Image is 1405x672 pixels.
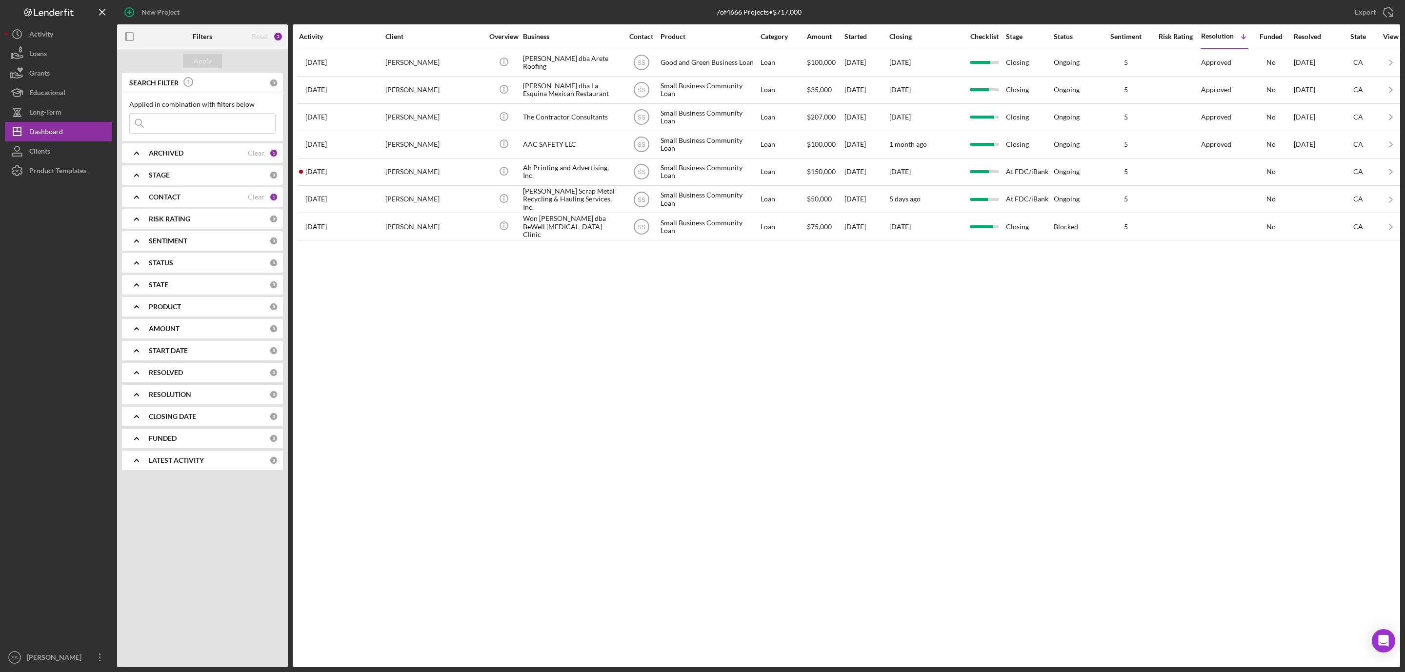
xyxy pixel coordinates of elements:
div: Loan [761,104,806,130]
b: RESOLUTION [149,391,191,398]
div: [DATE] [1294,132,1338,158]
div: $35,000 [807,77,843,103]
div: Approved [1201,86,1231,94]
div: AAC SAFETY LLC [523,132,621,158]
div: [PERSON_NAME] [385,159,483,185]
time: 2025-08-26 00:51 [305,223,327,231]
text: SS [12,655,18,660]
div: 0 [269,456,278,465]
b: PRODUCT [149,303,181,311]
div: [PERSON_NAME] [385,186,483,212]
time: 2025-08-25 22:38 [305,86,327,94]
div: CA [1339,86,1378,94]
div: Small Business Community Loan [661,132,758,158]
div: Risk Rating [1151,33,1200,40]
div: CA [1339,113,1378,121]
div: 0 [269,412,278,421]
div: [PERSON_NAME] dba La Esquina Mexican Restaurant [523,77,621,103]
div: Approved [1201,113,1231,121]
div: 0 [269,171,278,179]
div: 0 [269,258,278,267]
div: Overview [485,33,522,40]
div: 0 [269,346,278,355]
div: [DATE] [1294,77,1338,103]
div: No [1249,59,1293,66]
b: AMOUNT [149,325,180,333]
div: [PERSON_NAME] [385,214,483,239]
div: Stage [1006,33,1053,40]
div: Loan [761,132,806,158]
div: [DATE] [844,132,888,158]
div: Loan [761,77,806,103]
text: SS [637,169,645,176]
div: 0 [269,280,278,289]
div: [PERSON_NAME] [385,132,483,158]
text: SS [637,87,645,94]
div: 5 [1102,140,1150,148]
div: Export [1355,2,1376,22]
div: 5 [1102,195,1150,203]
b: SEARCH FILTER [129,79,179,87]
div: Closing [1006,77,1053,103]
text: SS [637,114,645,121]
div: [PERSON_NAME] [385,104,483,130]
b: CLOSING DATE [149,413,196,420]
div: [DATE] [844,186,888,212]
time: 1 month ago [889,140,927,148]
button: Dashboard [5,122,112,141]
div: Activity [29,24,53,46]
text: SS [637,59,645,66]
div: Product Templates [29,161,86,183]
div: $100,000 [807,132,843,158]
div: Apply [194,54,212,68]
div: $50,000 [807,186,843,212]
time: 2025-08-19 18:19 [305,113,327,121]
div: Small Business Community Loan [661,104,758,130]
div: Dashboard [29,122,63,144]
div: 0 [269,368,278,377]
time: [DATE] [889,167,911,176]
text: SS [637,196,645,203]
time: [DATE] [889,58,911,66]
div: Loans [29,44,47,66]
div: Approved [1201,59,1231,66]
div: [DATE] [844,50,888,76]
b: STAGE [149,171,170,179]
div: [DATE] [844,77,888,103]
a: Activity [5,24,112,44]
div: Clear [248,149,264,157]
time: [DATE] [889,85,911,94]
div: Ongoing [1054,86,1080,94]
div: Small Business Community Loan [661,77,758,103]
b: SENTIMENT [149,237,187,245]
div: $207,000 [807,104,843,130]
time: [DATE] [889,222,911,231]
div: Open Intercom Messenger [1372,629,1395,652]
b: STATUS [149,259,173,267]
div: Funded [1249,33,1293,40]
a: Product Templates [5,161,112,180]
div: $75,000 [807,214,843,239]
div: Educational [29,83,65,105]
time: 2025-08-12 22:26 [305,59,327,66]
div: Closing [1006,132,1053,158]
div: 0 [269,434,278,443]
button: SS[PERSON_NAME] [5,648,112,667]
div: 0 [269,237,278,245]
div: [PERSON_NAME] [24,648,88,670]
div: CA [1339,195,1378,203]
button: Clients [5,141,112,161]
div: Business [523,33,621,40]
button: Apply [183,54,222,68]
button: Long-Term [5,102,112,122]
div: The Contractor Consultants [523,104,621,130]
div: No [1249,113,1293,121]
div: 1 [269,193,278,201]
div: Applied in combination with filters below [129,100,276,108]
b: Filters [193,33,212,40]
div: New Project [141,2,180,22]
div: Clear [248,193,264,201]
div: Loan [761,50,806,76]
